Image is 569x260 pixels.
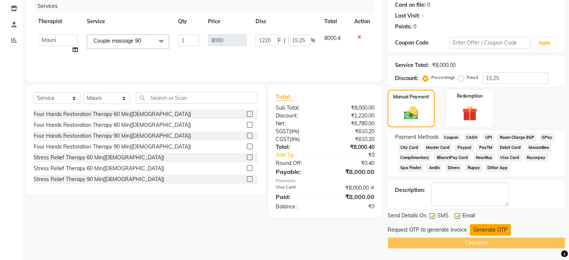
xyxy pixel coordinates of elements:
[431,74,455,81] label: Percentage
[539,133,555,142] span: GPay
[473,153,495,162] span: NearBuy
[395,133,439,141] span: Payment Methods
[311,37,315,45] span: %
[485,163,510,172] span: Dittor App
[470,224,511,236] button: Generate OTP
[388,212,426,221] span: Send Details On
[325,192,380,201] div: ₹8,000.00
[270,120,325,128] div: Net:
[34,110,191,118] div: Four Hands Restoration Therapy 60 Min([DEMOGRAPHIC_DATA])
[34,132,191,140] div: Four Hands Restoration Therapy 90 Min([DEMOGRAPHIC_DATA])
[465,163,482,172] span: Rupay
[136,92,258,104] input: Search or Scan
[34,175,164,183] div: Stress Relief Therapy 90 Min([DEMOGRAPHIC_DATA])
[498,153,521,162] span: Visa Card
[422,12,424,20] div: -
[270,167,325,176] div: Payable:
[325,167,380,176] div: ₹8,000.00
[34,154,164,162] div: Stress Relief Therapy 60 Min([DEMOGRAPHIC_DATA])
[449,37,531,49] input: Enter Offer / Coupon Code
[270,135,325,143] div: ( )
[395,61,429,69] div: Service Total:
[477,143,495,152] span: PayTM
[325,184,380,192] div: ₹8,000.00
[276,128,289,135] span: SGST
[251,13,320,30] th: Disc
[325,159,380,167] div: ₹0.40
[426,163,442,172] span: AmEx
[291,136,298,142] span: 9%
[464,133,480,142] span: CASH
[82,13,174,30] th: Service
[291,128,298,134] span: 9%
[270,192,325,201] div: Paid:
[467,74,478,81] label: Fixed
[325,104,380,112] div: ₹8,000.00
[483,133,494,142] span: UPI
[94,37,141,44] span: Couple massage 90
[455,143,474,152] span: Paypal
[458,104,482,123] img: _gift.svg
[395,23,412,31] div: Points:
[462,212,475,221] span: Email
[34,143,191,151] div: Four Hands Restoration Therapy 90 Min([DEMOGRAPHIC_DATA])
[141,37,144,44] a: x
[350,13,374,30] th: Action
[325,143,380,151] div: ₹8,000.40
[413,23,416,31] div: 0
[432,61,456,69] div: ₹8,000.00
[498,143,523,152] span: Debit Card
[395,74,418,82] div: Discount:
[395,1,426,9] div: Card on file:
[457,93,483,100] label: Redemption
[524,153,548,162] span: Razorpay
[320,13,349,30] th: Total
[423,143,452,152] span: Master Card
[497,133,536,142] span: Room Charge EGP
[34,165,164,172] div: Stress Relief Therapy 60 Min([DEMOGRAPHIC_DATA])
[442,133,461,142] span: Coupon
[395,39,449,47] div: Coupon Code
[427,1,430,9] div: 0
[174,13,204,30] th: Qty
[325,128,380,135] div: ₹610.20
[393,94,429,100] label: Manual Payment
[398,143,421,152] span: City Card
[276,93,293,101] span: Total
[526,143,552,152] span: MosamBee
[445,163,462,172] span: Diners
[270,128,325,135] div: ( )
[395,186,425,194] div: Description:
[276,178,374,184] div: Payments
[276,136,290,143] span: CGST
[533,37,555,49] button: Apply
[398,153,432,162] span: Complimentary
[325,135,380,143] div: ₹610.20
[270,104,325,112] div: Sub Total:
[325,112,380,120] div: ₹1,220.00
[325,120,380,128] div: ₹6,780.00
[34,13,82,30] th: Therapist
[388,226,467,234] div: Request OTP to generate invoice
[270,203,325,211] div: Balance :
[434,153,470,162] span: BharatPay Card
[270,151,334,159] a: Add Tip
[204,13,251,30] th: Price
[437,212,449,221] span: SMS
[398,163,424,172] span: Spa Finder
[278,37,281,45] span: F
[34,121,191,129] div: Four Hands Restoration Therapy 60 Min([DEMOGRAPHIC_DATA])
[395,12,420,20] div: Last Visit:
[270,143,325,151] div: Total:
[270,159,325,167] div: Round Off:
[400,105,423,121] img: _cash.svg
[270,184,325,192] div: Visa Card
[334,151,380,159] div: ₹0
[270,112,325,120] div: Discount:
[325,203,380,211] div: ₹0
[324,35,340,42] span: 8000.4
[284,37,285,45] span: |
